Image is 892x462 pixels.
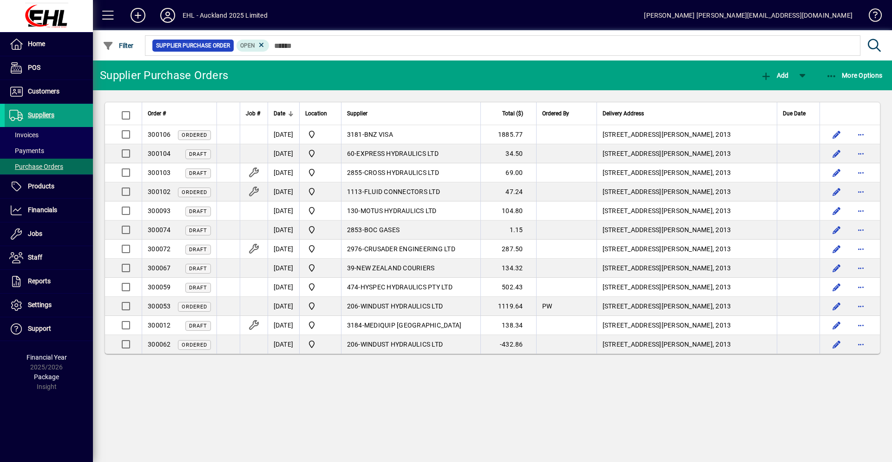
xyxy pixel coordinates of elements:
button: Edit [829,165,844,180]
span: More Options [826,72,883,79]
span: EHL AUCKLAND [305,301,335,312]
button: More options [853,280,868,295]
span: Products [28,182,54,190]
a: Financials [5,199,93,222]
button: More options [853,241,868,256]
a: Customers [5,80,93,103]
td: 34.50 [480,144,536,163]
span: CRUSADER ENGINEERING LTD [364,245,455,253]
td: - [341,125,480,144]
span: Package [34,373,59,381]
span: Draft [189,285,207,291]
a: Purchase Orders [5,159,93,174]
td: [DATE] [268,125,299,144]
div: Supplier Purchase Orders [100,68,228,83]
td: 138.34 [480,316,536,335]
td: [STREET_ADDRESS][PERSON_NAME], 2013 [597,221,777,240]
span: 300053 [148,302,171,310]
button: More options [853,127,868,142]
span: Total ($) [502,108,523,119]
span: EHL AUCKLAND [305,339,335,350]
span: Location [305,108,327,119]
span: Settings [28,301,52,308]
div: Order # [148,108,211,119]
span: MOTUS HYDRAULICS LTD [361,207,437,214]
button: More options [853,222,868,237]
span: Draft [189,247,207,253]
div: EHL - Auckland 2025 Limited [183,8,268,23]
button: Edit [829,261,844,275]
span: Ordered [182,132,207,138]
span: 300072 [148,245,171,253]
span: 206 [347,302,359,310]
td: - [341,316,480,335]
button: Edit [829,299,844,314]
td: -432.86 [480,335,536,354]
td: [DATE] [268,259,299,278]
span: 300074 [148,226,171,234]
td: 502.43 [480,278,536,297]
span: 300067 [148,264,171,272]
td: 134.32 [480,259,536,278]
span: Supplier Purchase Order [156,41,230,50]
td: - [341,240,480,259]
span: EHL AUCKLAND [305,129,335,140]
div: Location [305,108,335,119]
span: WINDUST HYDRAULICS LTD [361,302,443,310]
td: [STREET_ADDRESS][PERSON_NAME], 2013 [597,163,777,182]
span: Due Date [783,108,806,119]
span: EHL AUCKLAND [305,281,335,293]
button: Edit [829,146,844,161]
span: Home [28,40,45,47]
td: [DATE] [268,335,299,354]
button: Edit [829,222,844,237]
a: POS [5,56,93,80]
button: More Options [824,67,885,84]
td: [STREET_ADDRESS][PERSON_NAME], 2013 [597,335,777,354]
td: - [341,335,480,354]
div: Due Date [783,108,814,119]
td: [DATE] [268,201,299,221]
button: Profile [153,7,183,24]
td: - [341,163,480,182]
span: Suppliers [28,111,54,119]
span: NEW ZEALAND COURIERS [356,264,434,272]
td: [DATE] [268,240,299,259]
span: 3181 [347,131,362,138]
span: Delivery Address [603,108,644,119]
span: Draft [189,170,207,176]
button: More options [853,299,868,314]
span: 60 [347,150,355,157]
span: CROSS HYDRAULICS LTD [364,169,439,176]
span: 300102 [148,188,171,195]
span: FLUID CONNECTORS LTD [364,188,440,195]
td: [STREET_ADDRESS][PERSON_NAME], 2013 [597,278,777,297]
span: Date [274,108,285,119]
span: Ordered [182,342,207,348]
span: EHL AUCKLAND [305,167,335,178]
td: 1119.64 [480,297,536,316]
span: 206 [347,341,359,348]
span: Purchase Orders [9,163,63,170]
a: Knowledge Base [862,2,880,32]
span: 130 [347,207,359,214]
span: EHL AUCKLAND [305,224,335,235]
span: 3184 [347,321,362,329]
span: Add [761,72,788,79]
td: [DATE] [268,297,299,316]
span: 300103 [148,169,171,176]
a: Support [5,317,93,341]
span: Filter [103,42,134,49]
span: Jobs [28,230,42,237]
span: Draft [189,228,207,234]
span: Draft [189,323,207,329]
button: More options [853,184,868,199]
button: Add [123,7,153,24]
td: [DATE] [268,221,299,240]
td: - [341,201,480,221]
td: - [341,221,480,240]
span: Open [240,42,255,49]
td: - [341,297,480,316]
button: More options [853,261,868,275]
span: POS [28,64,40,71]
